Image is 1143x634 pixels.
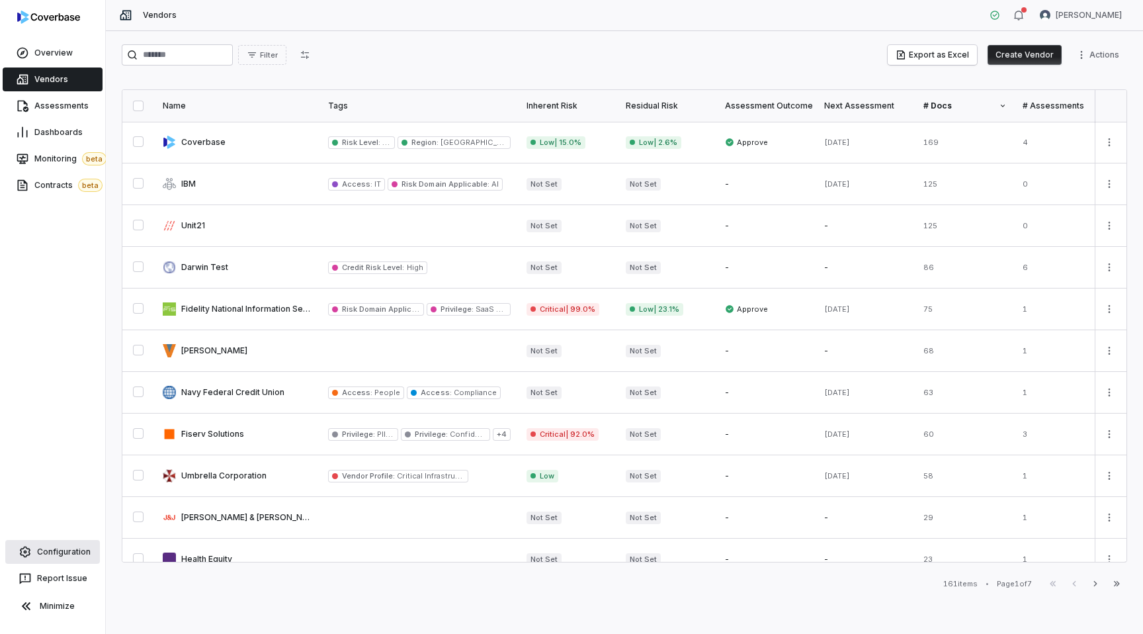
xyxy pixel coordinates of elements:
span: Not Set [527,553,562,566]
a: Assessments [3,94,103,118]
div: Name [163,101,312,111]
td: - [816,247,915,289]
td: - [717,163,816,205]
span: Privilege : [441,304,474,314]
div: Inherent Risk [527,101,610,111]
span: Vendors [34,74,68,85]
span: Critical | 92.0% [527,428,599,441]
div: Next Assessment [824,101,908,111]
button: Filter [238,45,286,65]
button: More actions [1099,466,1120,486]
span: PII Data Access [375,430,434,439]
button: More actions [1099,174,1120,194]
td: - [717,330,816,372]
span: Critical Infrastruture [395,471,470,480]
span: Low [380,138,398,147]
a: Monitoringbeta [3,147,103,171]
span: Critical | 99.0% [527,303,599,316]
span: Not Set [626,178,661,191]
span: SaaS access [474,304,523,314]
span: beta [82,152,106,165]
button: More actions [1099,341,1120,361]
span: Not Set [527,178,562,191]
span: Vendors [143,10,177,21]
td: - [816,330,915,372]
span: [GEOGRAPHIC_DATA] [439,138,519,147]
span: [DATE] [824,430,850,439]
button: More actions [1099,299,1120,319]
span: Not Set [527,386,562,399]
td: - [717,372,816,414]
span: Not Set [626,470,661,482]
td: - [717,414,816,455]
a: Configuration [5,540,100,564]
span: Not Set [626,553,661,566]
span: Assessments [34,101,89,111]
td: - [816,497,915,539]
span: Low | 15.0% [527,136,585,149]
span: Not Set [527,345,562,357]
div: Assessment Outcome [725,101,808,111]
button: More actions [1099,383,1120,402]
td: - [717,497,816,539]
span: AI [489,179,499,189]
button: Create Vendor [988,45,1062,65]
span: Credit Risk Level : [342,263,405,272]
span: Filter [260,50,278,60]
span: People [372,388,400,397]
span: [PERSON_NAME] [1056,10,1122,21]
img: logo-D7KZi-bG.svg [17,11,80,24]
span: Risk Domain Applicable : [342,304,430,314]
div: • [986,579,989,588]
span: Compliance [452,388,497,397]
span: Not Set [626,261,661,274]
a: Dashboards [3,120,103,144]
div: # Docs [923,101,1007,111]
a: Contractsbeta [3,173,103,197]
span: Low | 23.1% [626,303,683,316]
span: High [405,263,423,272]
td: - [717,247,816,289]
button: More actions [1099,216,1120,236]
span: Low [527,470,558,482]
span: Report Issue [37,573,87,584]
span: Privilege : [415,430,448,439]
span: Not Set [626,512,661,524]
span: Vendor Profile : [342,471,395,480]
button: Report Issue [5,566,100,590]
span: Configuration [37,547,91,557]
span: Not Set [527,261,562,274]
span: [DATE] [824,388,850,397]
span: beta [78,179,103,192]
div: # Assessments [1023,101,1106,111]
img: Lili Jiang avatar [1040,10,1050,21]
span: [DATE] [824,304,850,314]
td: - [816,205,915,247]
button: More actions [1099,257,1120,277]
span: Contracts [34,179,103,192]
a: Overview [3,41,103,65]
span: Low | 2.6% [626,136,681,149]
div: Tags [328,101,511,111]
span: Risk Domain Applicable : [402,179,489,189]
div: Page 1 of 7 [997,579,1032,589]
div: Residual Risk [626,101,709,111]
td: - [717,455,816,497]
span: Not Set [527,220,562,232]
span: Access : [342,388,372,397]
span: [DATE] [824,179,850,189]
div: 161 items [943,579,978,589]
span: Dashboards [34,127,83,138]
button: More actions [1099,132,1120,152]
a: Vendors [3,68,103,91]
span: Not Set [626,386,661,399]
button: Minimize [5,593,100,619]
td: - [816,539,915,580]
button: Lili Jiang avatar[PERSON_NAME] [1032,5,1130,25]
span: Not Set [626,220,661,232]
span: Not Set [527,512,562,524]
button: More actions [1072,45,1127,65]
span: Confidential Internal Data [448,430,542,439]
button: More actions [1099,424,1120,444]
td: - [717,539,816,580]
